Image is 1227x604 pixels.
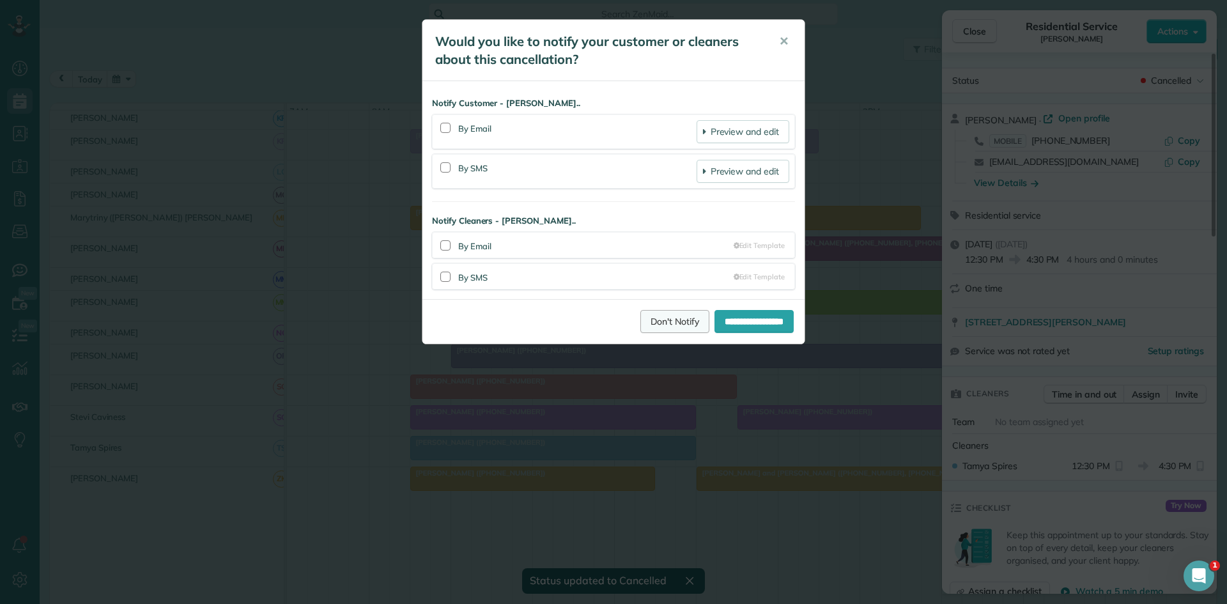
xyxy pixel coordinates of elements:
div: By SMS [458,160,697,183]
h5: Would you like to notify your customer or cleaners about this cancellation? [435,33,761,68]
a: Edit Template [734,272,785,282]
a: Preview and edit [697,160,789,183]
a: Don't Notify [640,310,709,333]
span: ✕ [779,34,789,49]
span: 1 [1210,561,1220,571]
strong: Notify Customer - [PERSON_NAME].. [432,97,795,109]
div: By SMS [458,269,734,284]
div: By Email [458,120,697,143]
a: Edit Template [734,240,785,251]
a: Preview and edit [697,120,789,143]
iframe: Intercom live chat [1184,561,1214,591]
div: By Email [458,238,734,252]
strong: Notify Cleaners - [PERSON_NAME].. [432,215,795,227]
